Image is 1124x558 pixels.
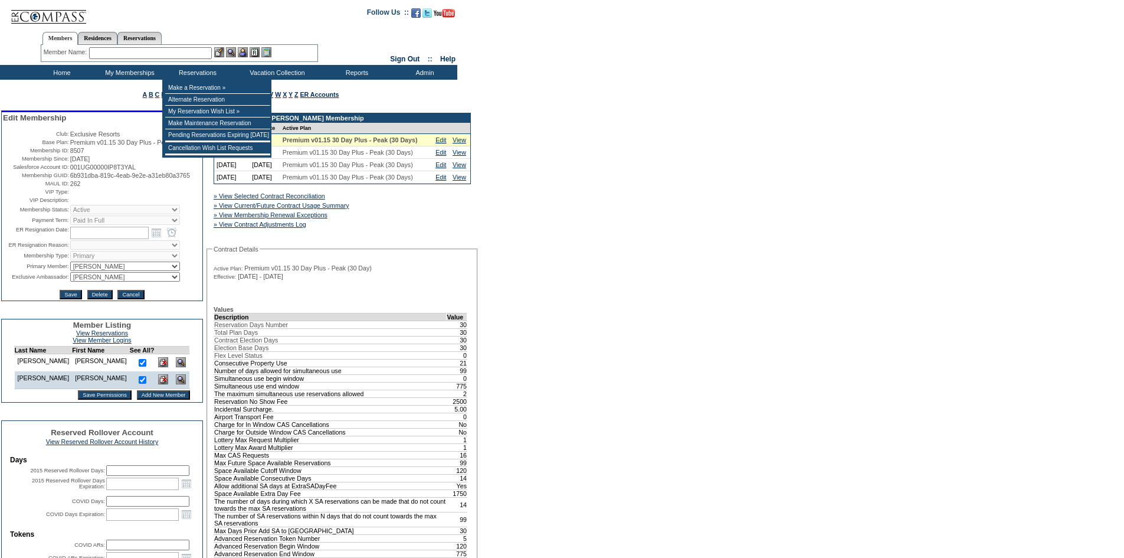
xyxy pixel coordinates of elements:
td: 0 [447,413,467,420]
td: Make Maintenance Reservation [165,118,270,129]
td: Home [27,65,94,80]
a: X [283,91,287,98]
input: Cancel [117,290,144,299]
a: Open the time view popup. [165,226,178,239]
td: [DATE] [250,171,280,184]
legend: Contract Details [212,246,260,253]
a: View Reserved Rollover Account History [46,438,159,445]
a: Edit [435,136,446,143]
td: Salesforce Account ID: [3,164,69,171]
td: See All? [130,347,155,354]
td: Membership GUID: [3,172,69,179]
td: 30 [447,344,467,351]
td: Charge for In Window CAS Cancellations [214,420,447,428]
span: 262 [70,180,81,187]
a: View [453,136,466,143]
td: 1 [447,443,467,451]
td: Exclusive Ambassador: [3,272,69,282]
a: C [155,91,160,98]
td: [DATE] [214,171,250,184]
span: Reserved Rollover Account [51,428,153,437]
a: » View Selected Contract Reconciliation [214,192,325,200]
td: Airport Transport Fee [214,413,447,420]
span: Exclusive Resorts [70,130,120,138]
img: Delete [158,357,168,367]
span: Election Base Days [214,344,268,351]
a: Open the calendar popup. [150,226,163,239]
td: Reports [322,65,389,80]
span: 8507 [70,147,84,154]
td: Max CAS Requests [214,451,447,459]
a: Follow us on Twitter [422,12,432,19]
img: Impersonate [238,47,248,57]
img: b_edit.gif [214,47,224,57]
td: 0 [447,351,467,359]
span: Contract Election Days [214,337,278,344]
span: [DATE] [70,155,90,162]
span: Effective: [214,273,236,280]
a: ER Accounts [300,91,339,98]
img: Delete [158,374,168,384]
td: [PERSON_NAME] [14,354,72,372]
td: 30 [447,527,467,534]
input: Delete [87,290,113,299]
a: View [453,174,466,181]
td: The maximum simultaneous use reservations allowed [214,390,447,397]
span: 001UG00000IP8T3YAL [70,164,136,171]
td: Max Future Space Available Reservations [214,459,447,466]
td: 30 [447,328,467,336]
td: Make a Reservation » [165,82,270,94]
div: Member Name: [44,47,89,57]
label: COVID Days Expiration: [46,511,105,517]
td: [PERSON_NAME] [72,354,130,372]
label: 2015 Reserved Rollover Days: [30,468,105,474]
td: The number of days during which X SA reservations can be made that do not count towards the max S... [214,497,447,512]
td: 99 [447,459,467,466]
td: Active Plan [280,123,433,134]
td: Space Available Consecutive Days [214,474,447,482]
td: Simultaneous use end window [214,382,447,390]
label: 2015 Reserved Rollover Days Expiration: [32,478,105,490]
td: Club: [3,130,69,138]
td: 0 [447,374,467,382]
input: Add New Member [137,390,191,400]
td: Lottery Max Request Multiplier [214,436,447,443]
td: Membership ID: [3,147,69,154]
a: D [161,91,166,98]
a: B [149,91,153,98]
td: Days [10,456,194,464]
a: A [143,91,147,98]
a: Help [440,55,456,63]
img: Subscribe to our YouTube Channel [434,9,455,18]
td: Payment Term: [3,216,69,225]
td: Follow Us :: [367,7,409,21]
td: 14 [447,497,467,512]
td: Primary Member: [3,262,69,271]
a: Edit [435,149,446,156]
td: 2500 [447,397,467,405]
img: View [226,47,236,57]
span: Total Plan Days [214,329,258,336]
a: View [453,161,466,168]
a: » View Membership Renewal Exceptions [214,211,327,218]
a: View Reservations [76,329,128,337]
a: Z [294,91,299,98]
td: My Reservation Wish List » [165,106,270,118]
td: 775 [447,550,467,557]
a: Members [42,32,78,45]
span: Edit Membership [3,113,66,122]
img: b_calculator.gif [261,47,271,57]
td: Simultaneous use begin window [214,374,447,382]
a: View Member Logins [73,337,131,344]
td: First Name [72,347,130,354]
td: Yes [447,482,467,490]
span: 6b931dba-819c-4eab-9e2e-a31eb80a3765 [70,172,190,179]
td: [DATE] [250,159,280,171]
td: 1750 [447,490,467,497]
td: Cancellation Wish List Requests [165,142,270,154]
td: 120 [447,542,467,550]
td: Contracts for the [PERSON_NAME] Membership [214,113,470,123]
label: COVID ARs: [74,542,105,548]
td: Max Days Prior Add SA to [GEOGRAPHIC_DATA] [214,527,447,534]
td: 16 [447,451,467,459]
